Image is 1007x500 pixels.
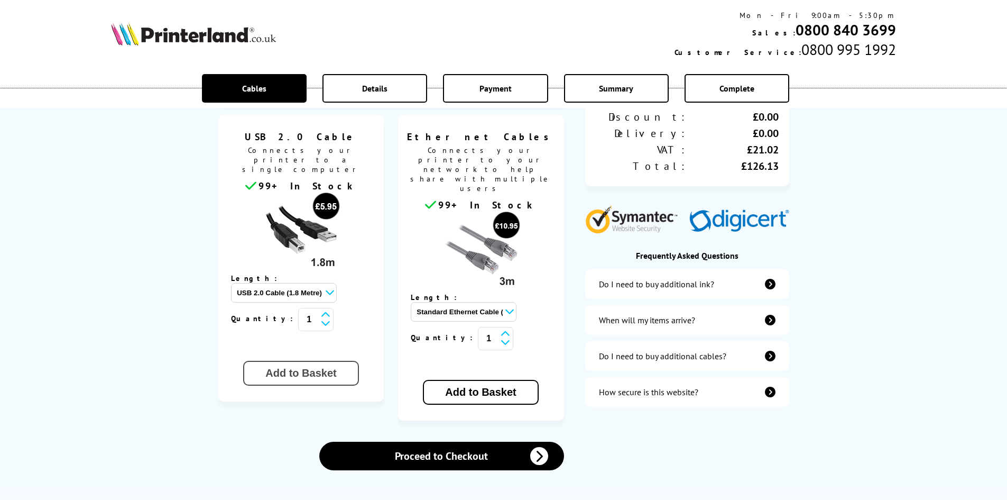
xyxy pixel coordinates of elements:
[441,211,521,290] img: Ethernet cable
[596,159,687,173] div: Total:
[242,83,266,94] span: Cables
[438,199,537,211] span: 99+ In Stock
[599,387,698,397] div: How secure is this website?
[224,143,379,179] span: Connects your printer to a single computer
[423,380,538,405] button: Add to Basket
[675,48,801,57] span: Customer Service:
[687,110,779,124] div: £0.00
[585,305,789,335] a: items-arrive
[258,180,357,192] span: 99+ In Stock
[687,126,779,140] div: £0.00
[687,159,779,173] div: £126.13
[403,143,559,198] span: Connects your printer to your network to help share with multiple users
[406,131,556,143] span: Ethernet Cables
[596,143,687,157] div: VAT:
[411,293,467,302] span: Length:
[261,192,340,271] img: usb cable
[599,279,714,289] div: Do I need to buy additional ink?
[243,361,358,386] button: Add to Basket
[319,442,563,470] a: Proceed to Checkout
[719,83,754,94] span: Complete
[752,28,796,38] span: Sales:
[796,20,896,40] a: 0800 840 3699
[596,110,687,124] div: Discount:
[411,333,478,342] span: Quantity:
[599,83,633,94] span: Summary
[596,126,687,140] div: Delivery:
[111,22,276,46] img: Printerland Logo
[585,377,789,407] a: secure-website
[599,315,695,325] div: When will my items arrive?
[362,83,387,94] span: Details
[231,314,298,323] span: Quantity:
[599,351,726,361] div: Do I need to buy additional cables?
[687,143,779,157] div: £21.02
[479,83,512,94] span: Payment
[226,131,376,143] span: USB 2.0 Cable
[689,210,789,233] img: Digicert
[231,274,288,283] span: Length:
[801,40,896,59] span: 0800 995 1992
[585,203,685,233] img: Symantec Website Security
[585,269,789,299] a: additional-ink
[585,341,789,371] a: additional-cables
[585,250,789,261] div: Frequently Asked Questions
[675,11,896,20] div: Mon - Fri 9:00am - 5:30pm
